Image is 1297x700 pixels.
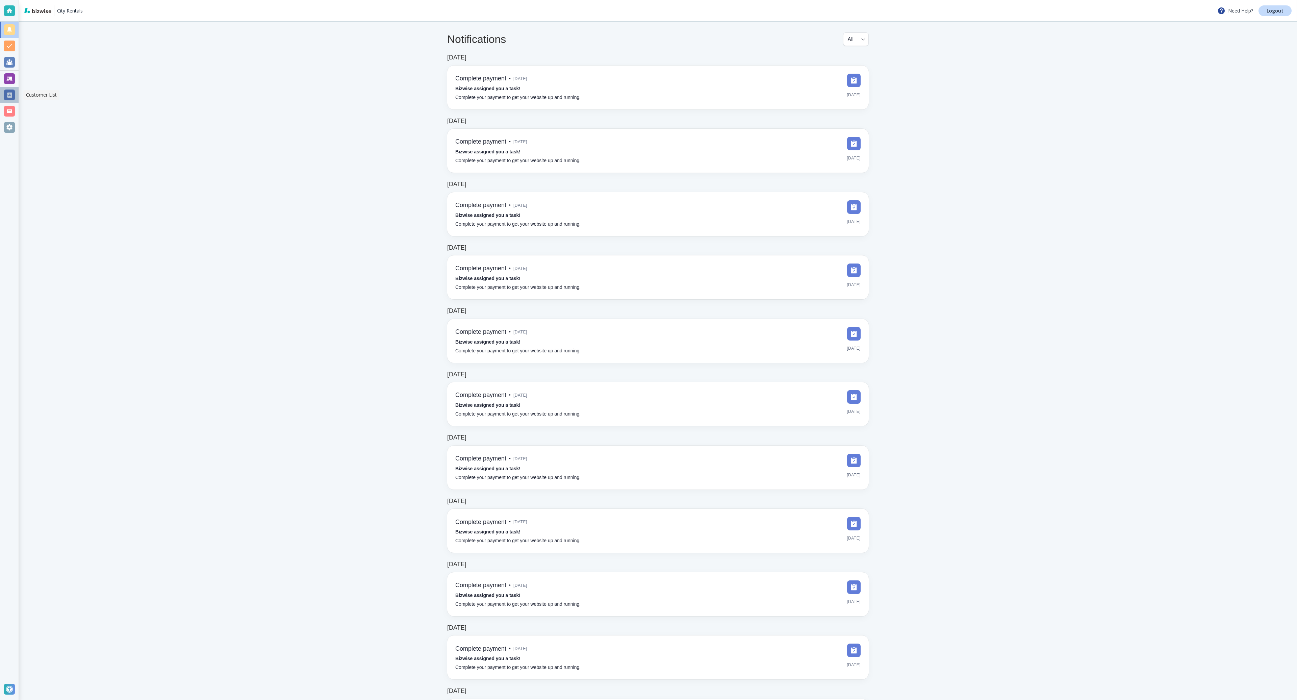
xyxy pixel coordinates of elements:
[455,202,506,209] h6: Complete payment
[847,264,861,277] img: DashboardSidebarTasks.svg
[447,371,466,378] h6: [DATE]
[509,138,511,146] p: •
[847,406,861,417] span: [DATE]
[57,5,83,16] a: City Rentals
[447,434,466,442] h6: [DATE]
[455,138,506,146] h6: Complete payment
[447,66,869,109] a: Complete payment•[DATE]Bizwise assigned you a task!Complete your payment to get your website up a...
[513,580,527,591] span: [DATE]
[513,517,527,527] span: [DATE]
[509,645,511,652] p: •
[447,446,869,490] a: Complete payment•[DATE]Bizwise assigned you a task!Complete your payment to get your website up a...
[447,244,466,252] h6: [DATE]
[455,593,520,598] strong: Bizwise assigned you a task!
[847,390,861,404] img: DashboardSidebarTasks.svg
[513,137,527,147] span: [DATE]
[847,517,861,530] img: DashboardSidebarTasks.svg
[455,466,520,471] strong: Bizwise assigned you a task!
[455,339,520,345] strong: Bizwise assigned you a task!
[847,470,861,480] span: [DATE]
[447,498,466,505] h6: [DATE]
[455,221,581,228] p: Complete your payment to get your website up and running.
[509,265,511,272] p: •
[513,644,527,654] span: [DATE]
[513,327,527,337] span: [DATE]
[455,212,520,218] strong: Bizwise assigned you a task!
[509,582,511,589] p: •
[447,382,869,426] a: Complete payment•[DATE]Bizwise assigned you a task!Complete your payment to get your website up a...
[513,200,527,210] span: [DATE]
[455,519,506,526] h6: Complete payment
[847,644,861,657] img: DashboardSidebarTasks.svg
[447,635,869,679] a: Complete payment•[DATE]Bizwise assigned you a task!Complete your payment to get your website up a...
[455,455,506,462] h6: Complete payment
[24,8,51,13] img: bizwise
[847,200,861,214] img: DashboardSidebarTasks.svg
[455,328,506,336] h6: Complete payment
[1267,8,1283,13] p: Logout
[455,529,520,534] strong: Bizwise assigned you a task!
[455,94,581,101] p: Complete your payment to get your website up and running.
[455,664,581,671] p: Complete your payment to get your website up and running.
[455,474,581,481] p: Complete your payment to get your website up and running.
[455,149,520,154] strong: Bizwise assigned you a task!
[447,319,869,363] a: Complete payment•[DATE]Bizwise assigned you a task!Complete your payment to get your website up a...
[447,118,466,125] h6: [DATE]
[847,660,861,670] span: [DATE]
[455,265,506,272] h6: Complete payment
[509,455,511,462] p: •
[847,153,861,163] span: [DATE]
[57,7,83,14] p: City Rentals
[847,327,861,341] img: DashboardSidebarTasks.svg
[455,656,520,661] strong: Bizwise assigned you a task!
[455,392,506,399] h6: Complete payment
[447,561,466,568] h6: [DATE]
[455,157,581,165] p: Complete your payment to get your website up and running.
[847,217,861,227] span: [DATE]
[509,518,511,526] p: •
[455,645,506,653] h6: Complete payment
[847,74,861,87] img: DashboardSidebarTasks.svg
[847,90,861,100] span: [DATE]
[447,129,869,173] a: Complete payment•[DATE]Bizwise assigned you a task!Complete your payment to get your website up a...
[513,74,527,84] span: [DATE]
[513,454,527,464] span: [DATE]
[847,454,861,467] img: DashboardSidebarTasks.svg
[455,86,520,91] strong: Bizwise assigned you a task!
[847,280,861,290] span: [DATE]
[847,597,861,607] span: [DATE]
[455,410,581,418] p: Complete your payment to get your website up and running.
[455,276,520,281] strong: Bizwise assigned you a task!
[455,601,581,608] p: Complete your payment to get your website up and running.
[447,54,466,61] h6: [DATE]
[455,537,581,545] p: Complete your payment to get your website up and running.
[447,509,869,553] a: Complete payment•[DATE]Bizwise assigned you a task!Complete your payment to get your website up a...
[847,137,861,150] img: DashboardSidebarTasks.svg
[513,390,527,400] span: [DATE]
[455,284,581,291] p: Complete your payment to get your website up and running.
[455,582,506,589] h6: Complete payment
[1258,5,1292,16] a: Logout
[509,75,511,82] p: •
[455,75,506,82] h6: Complete payment
[447,33,506,46] h4: Notifications
[455,402,520,408] strong: Bizwise assigned you a task!
[447,687,466,695] h6: [DATE]
[847,580,861,594] img: DashboardSidebarTasks.svg
[1217,7,1253,15] p: Need Help?
[509,328,511,336] p: •
[447,181,466,188] h6: [DATE]
[447,572,869,616] a: Complete payment•[DATE]Bizwise assigned you a task!Complete your payment to get your website up a...
[26,92,57,98] p: Customer List
[847,33,864,46] div: All
[447,624,466,632] h6: [DATE]
[847,343,861,353] span: [DATE]
[847,533,861,543] span: [DATE]
[447,255,869,299] a: Complete payment•[DATE]Bizwise assigned you a task!Complete your payment to get your website up a...
[455,347,581,355] p: Complete your payment to get your website up and running.
[509,392,511,399] p: •
[513,264,527,274] span: [DATE]
[447,192,869,236] a: Complete payment•[DATE]Bizwise assigned you a task!Complete your payment to get your website up a...
[509,202,511,209] p: •
[447,307,466,315] h6: [DATE]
